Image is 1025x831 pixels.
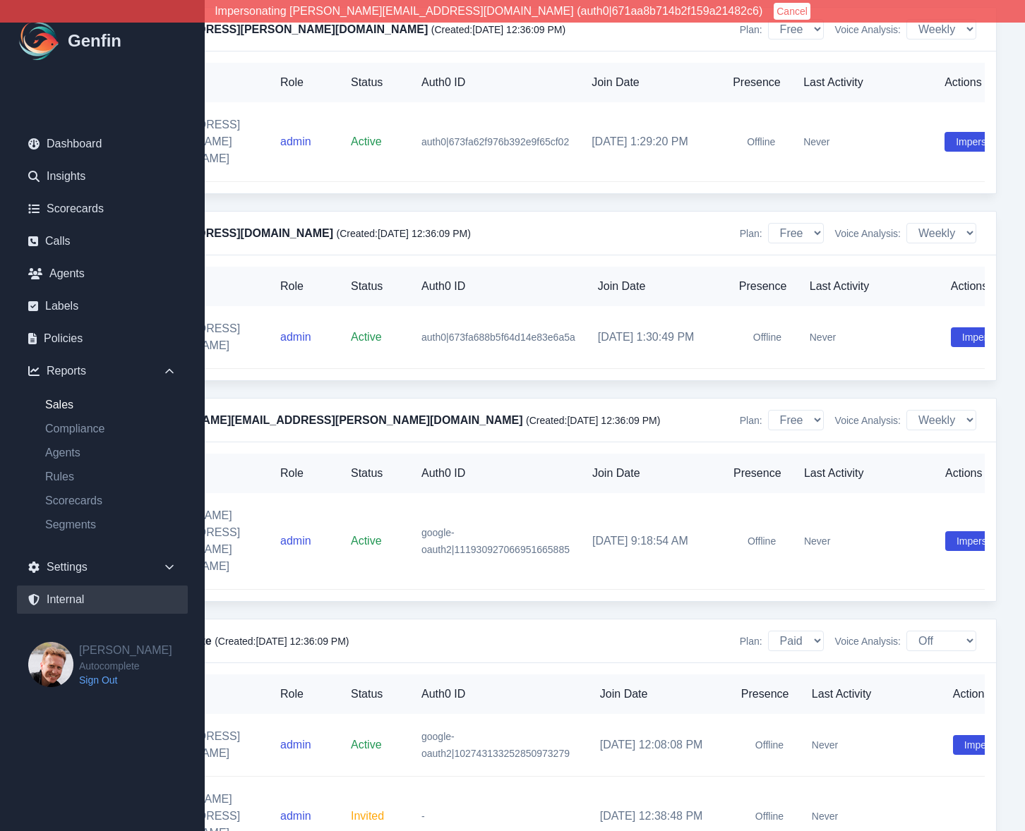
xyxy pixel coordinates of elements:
th: Presence [721,63,792,102]
a: Scorecards [34,492,188,509]
span: auth0|673fa62f976b392e9f65cf02 [421,136,569,147]
span: auth0|673fa688b5f64d14e83e6a5a [421,332,575,343]
span: (Created: [DATE] 12:36:09 PM ) [337,228,471,239]
th: Last Activity [798,267,940,306]
h4: [PERSON_NAME][EMAIL_ADDRESS][PERSON_NAME][DOMAIN_NAME] [136,412,660,429]
span: Active [351,535,382,547]
th: Role [269,674,340,714]
span: admin [280,739,311,751]
a: Agents [34,444,188,461]
th: Role [269,267,340,306]
img: Logo [17,18,62,63]
th: Join Date [589,674,730,714]
span: Offline [753,330,781,344]
div: Offline [741,812,750,820]
a: Sign Out [79,673,172,687]
span: Offline [748,534,776,548]
span: Voice Analysis: [835,634,901,648]
th: Status [340,674,410,714]
span: (Created: [DATE] 12:36:09 PM ) [215,636,349,647]
span: Invited [351,810,384,822]
td: [DATE] 9:18:54 AM [581,493,722,590]
a: Sales [34,396,188,413]
th: Role [269,454,340,493]
td: [DATE] 1:30:49 PM [587,306,728,369]
h4: [EMAIL_ADDRESS][PERSON_NAME][DOMAIN_NAME] [136,21,565,38]
div: Reports [17,357,188,385]
th: Presence [728,267,798,306]
th: Auth0 ID [410,267,587,306]
span: Offline [747,135,775,149]
th: Role [269,63,340,102]
th: Auth0 ID [410,454,581,493]
a: Segments [34,516,188,533]
h1: Genfin [68,30,121,52]
a: Agents [17,260,188,288]
span: google-oauth2|111930927066951665885 [421,527,570,555]
td: [DATE] 12:08:08 PM [589,714,730,777]
th: Auth0 ID [410,674,589,714]
th: Join Date [581,454,722,493]
h2: [PERSON_NAME] [79,642,172,659]
a: Labels [17,292,188,320]
th: Status [340,63,410,102]
span: Never [812,739,838,751]
span: Active [351,135,382,147]
a: Dashboard [17,130,188,158]
h4: [EMAIL_ADDRESS][DOMAIN_NAME] [136,225,471,242]
img: Brian Dunagan [28,642,73,687]
span: Plan: [740,413,762,427]
th: Join Date [587,267,728,306]
span: Plan: [740,23,762,37]
a: Internal [17,586,188,614]
span: (Created: [DATE] 12:36:09 PM ) [526,415,660,426]
span: Never [804,535,830,547]
button: Impersonate [945,531,1023,551]
th: Last Activity [801,674,942,714]
th: Join Date [580,63,721,102]
span: admin [280,810,311,822]
a: Rules [34,468,188,485]
div: Settings [17,553,188,581]
th: Last Activity [792,63,933,102]
span: Never [803,136,829,147]
a: Scorecards [17,195,188,223]
a: Compliance [34,420,188,437]
span: Offline [755,809,784,823]
th: Auth0 ID [410,63,580,102]
h4: Autocomplete [136,633,349,650]
a: Insights [17,162,188,190]
a: Calls [17,227,188,255]
span: Active [351,331,382,343]
th: Status [340,454,410,493]
span: Autocomplete [79,659,172,673]
span: Offline [755,738,784,752]
div: Offline [733,138,741,146]
span: Never [812,811,838,822]
a: Policies [17,324,188,353]
button: Cancel [774,3,810,20]
span: Voice Analysis: [835,23,901,37]
span: Plan: [740,634,762,648]
span: Voice Analysis: [835,413,901,427]
th: Last Activity [793,454,934,493]
th: Presence [722,454,793,493]
div: Offline [739,333,748,341]
th: Presence [730,674,801,714]
span: admin [280,135,311,147]
span: - [421,811,425,822]
span: admin [280,331,311,343]
span: Never [810,332,836,343]
div: Offline [741,741,750,749]
span: (Created: [DATE] 12:36:09 PM ) [431,24,565,35]
span: admin [280,535,311,547]
button: Impersonate [945,132,1022,152]
span: google-oauth2|102743133252850973279 [421,731,570,759]
th: Status [340,267,410,306]
span: Active [351,739,382,751]
span: Plan: [740,226,762,241]
div: Offline [733,537,742,545]
td: [DATE] 1:29:20 PM [580,102,721,182]
span: Voice Analysis: [835,226,901,241]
